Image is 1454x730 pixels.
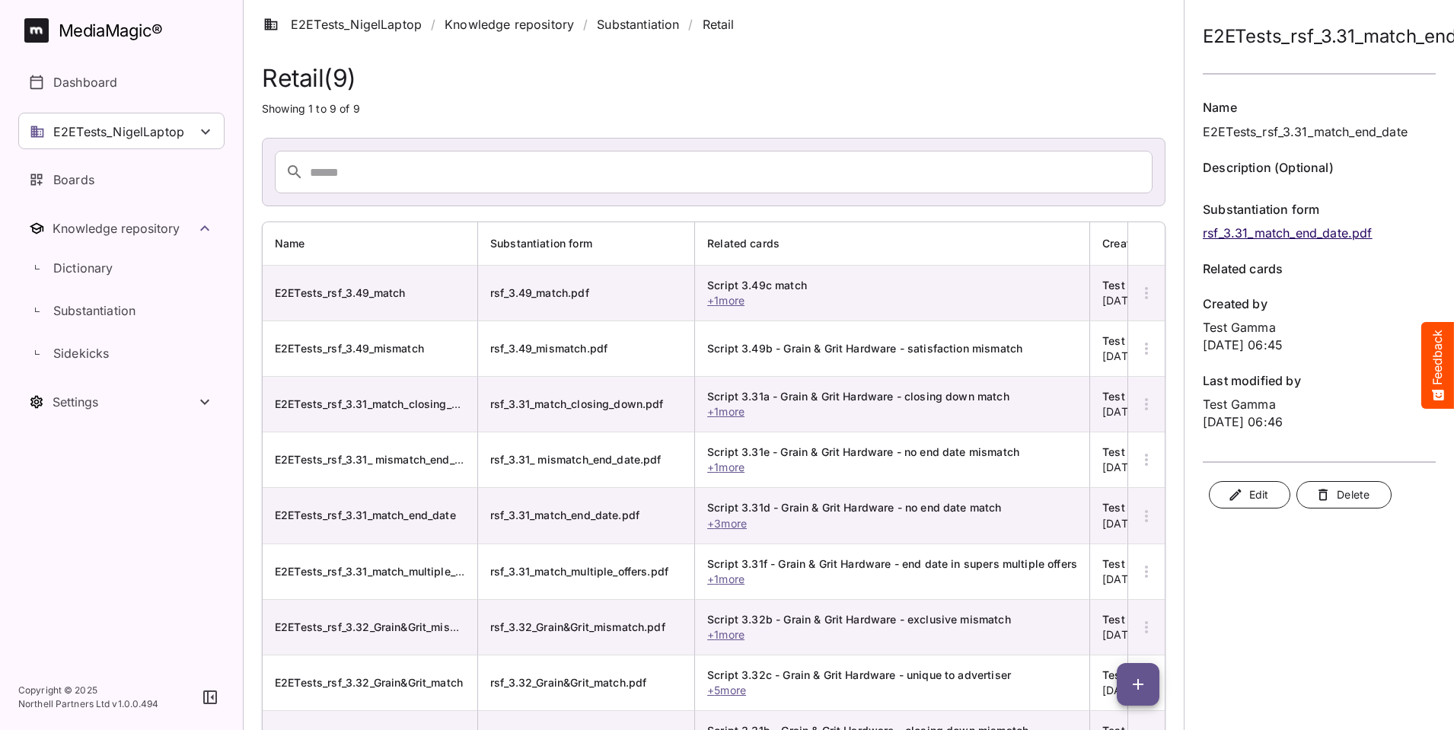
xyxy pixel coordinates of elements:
[1203,260,1436,278] label: Related cards
[707,572,745,585] span: + 1 more
[1203,295,1436,354] div: Test Gamma [DATE] 06:45
[1203,225,1373,241] a: rsf_3.31_match_end_date.pdf
[1203,159,1436,177] label: Description (Optional)
[275,397,480,410] span: E2ETests_rsf_3.31_match_closing_down
[707,445,1019,458] span: Script 3.31e - Grain & Grit Hardware - no end date mismatch
[695,222,1090,266] th: Related cards
[490,286,589,299] span: rsf_3.49_match.pdf
[53,73,117,91] p: Dashboard
[1203,123,1408,141] p: E2ETests_rsf_3.31_match_end_date
[1090,266,1223,321] td: [DATE] 07:46
[490,453,662,466] span: rsf_3.31_ mismatch_end_date.pdf
[707,279,807,292] span: Script 3.49c match
[1102,234,1180,253] span: Created by
[1102,613,1167,626] span: Test Gamma
[18,335,225,371] a: Sidekicks
[445,15,574,33] a: Knowledge repository
[18,292,225,329] a: Substantiation
[583,15,588,33] span: /
[1090,377,1223,432] td: [DATE] 07:45
[53,301,136,320] p: Substantiation
[1203,99,1436,116] label: Name
[275,620,482,633] span: E2ETests_rsf_3.32_Grain&Grit_mismatch
[24,18,225,43] a: MediaMagic®
[707,461,745,473] span: + 1 more
[18,210,225,375] nav: Knowledge repository
[18,161,225,198] a: Boards
[18,64,225,100] a: Dashboard
[707,342,1022,355] span: Script 3.49b - Grain & Grit Hardware - satisfaction mismatch
[275,565,485,578] span: E2ETests_rsf_3.31_match_multiple_offers
[1421,322,1454,409] button: Feedback
[707,557,1077,570] span: Script 3.31f - Grain & Grit Hardware - end date in supers multiple offers
[1090,655,1223,711] td: [DATE] 07:45
[1090,600,1223,655] td: [DATE] 07:45
[18,384,225,420] nav: Settings
[275,342,424,355] span: E2ETests_rsf_3.49_mismatch
[53,171,94,189] p: Boards
[18,684,159,697] p: Copyright © 2025
[262,64,1165,92] h1: Retail ( 9 )
[707,294,745,307] span: + 1 more
[53,221,196,236] div: Knowledge repository
[707,628,745,641] span: + 1 more
[1090,321,1223,377] td: [DATE] 07:46
[707,517,747,530] span: + 3 more
[707,405,745,418] span: + 1 more
[1209,481,1290,509] button: Edit
[707,501,1001,514] span: Script 3.31d - Grain & Grit Hardware - no end date match
[1203,295,1436,313] label: Created by
[1203,372,1436,390] label: Last modified by
[1318,486,1370,505] span: Delete
[490,565,668,578] span: rsf_3.31_match_multiple_offers.pdf
[490,397,664,410] span: rsf_3.31_match_closing_down.pdf
[1231,486,1268,505] span: Edit
[1102,501,1167,514] span: Test Gamma
[18,697,159,711] p: Northell Partners Ltd v 1.0.0.494
[707,613,1011,626] span: Script 3.32b - Grain & Grit Hardware - exclusive mismatch
[1203,201,1436,218] label: Substantiation form
[18,210,225,247] button: Toggle Knowledge repository
[1102,557,1167,570] span: Test Gamma
[18,384,225,420] button: Toggle Settings
[262,101,1165,116] p: Showing 1 to 9 of 9
[275,286,405,299] span: E2ETests_rsf_3.49_match
[490,620,665,633] span: rsf_3.32_Grain&Grit_mismatch.pdf
[597,15,679,33] a: Substantiation
[688,15,693,33] span: /
[53,344,109,362] p: Sidekicks
[1203,372,1436,431] div: Test Gamma [DATE] 06:46
[53,259,113,277] p: Dictionary
[53,394,196,410] div: Settings
[707,390,1009,403] span: Script 3.31a - Grain & Grit Hardware - closing down match
[59,18,163,43] div: MediaMagic ®
[53,123,184,141] p: E2ETests_NigelLaptop
[1102,279,1167,292] span: Test Gamma
[478,222,695,266] th: Substantiation form
[490,508,639,521] span: rsf_3.31_match_end_date.pdf
[1090,488,1223,544] td: [DATE] 07:45
[707,668,1011,681] span: Script 3.32c - Grain & Grit Hardware - unique to advertiser
[275,234,325,253] span: Name
[18,250,225,286] a: Dictionary
[1102,668,1167,681] span: Test Gamma
[1296,481,1392,509] button: Delete
[275,508,456,521] span: E2ETests_rsf_3.31_match_end_date
[1090,432,1223,488] td: [DATE] 07:45
[490,676,646,689] span: rsf_3.32_Grain&Grit_match.pdf
[431,15,435,33] span: /
[263,15,422,33] a: E2ETests_NigelLaptop
[275,453,477,466] span: E2ETests_rsf_3.31_ mismatch_end_date
[1102,334,1167,347] span: Test Gamma
[1090,544,1223,600] td: [DATE] 07:45
[490,342,607,355] span: rsf_3.49_mismatch.pdf
[1102,445,1167,458] span: Test Gamma
[275,676,463,689] span: E2ETests_rsf_3.32_Grain&Grit_match
[707,684,746,697] span: + 5 more
[1102,390,1167,403] span: Test Gamma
